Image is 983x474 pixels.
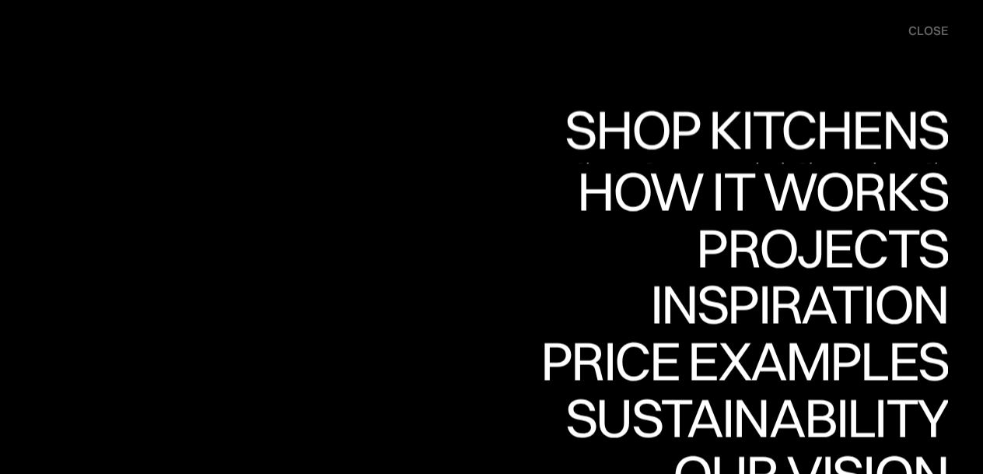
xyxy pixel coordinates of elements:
[540,388,948,443] div: Price examples
[696,275,948,329] div: Projects
[628,277,948,332] div: Inspiration
[573,218,948,272] div: How it works
[540,334,948,388] div: Price examples
[557,156,948,211] div: Shop Kitchens
[628,332,948,386] div: Inspiration
[696,220,948,277] a: ProjectsProjects
[696,220,948,275] div: Projects
[540,334,948,391] a: Price examplesPrice examples
[573,163,948,220] a: How it worksHow it works
[552,391,948,448] a: SustainabilitySustainability
[573,163,948,218] div: How it works
[552,391,948,445] div: Sustainability
[893,16,948,47] div: menu
[908,23,948,40] div: close
[557,107,948,164] a: Shop KitchensShop Kitchens
[557,102,948,156] div: Shop Kitchens
[628,277,948,334] a: InspirationInspiration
